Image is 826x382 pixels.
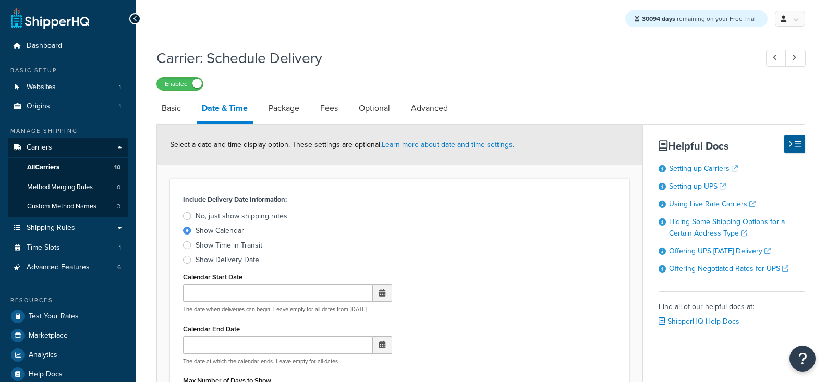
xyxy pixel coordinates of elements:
[8,78,128,97] li: Websites
[27,42,62,51] span: Dashboard
[183,305,392,313] p: The date when deliveries can begin. Leave empty for all dates from [DATE]
[8,218,128,238] a: Shipping Rules
[8,197,128,216] a: Custom Method Names3
[406,96,453,121] a: Advanced
[669,199,756,210] a: Using Live Rate Carriers
[263,96,305,121] a: Package
[27,243,60,252] span: Time Slots
[197,96,253,124] a: Date & Time
[8,346,128,364] a: Analytics
[27,143,52,152] span: Carriers
[27,202,96,211] span: Custom Method Names
[8,178,128,197] a: Method Merging Rules0
[114,163,120,172] span: 10
[196,240,262,251] div: Show Time in Transit
[117,202,120,211] span: 3
[8,238,128,257] li: Time Slots
[8,326,128,345] a: Marketplace
[8,97,128,116] a: Origins1
[8,197,128,216] li: Custom Method Names
[183,192,287,207] label: Include Delivery Date Information:
[27,224,75,232] span: Shipping Rules
[29,331,68,340] span: Marketplace
[8,66,128,75] div: Basic Setup
[669,163,738,174] a: Setting up Carriers
[119,83,121,92] span: 1
[785,50,806,67] a: Next Record
[119,243,121,252] span: 1
[354,96,395,121] a: Optional
[8,178,128,197] li: Method Merging Rules
[8,127,128,135] div: Manage Shipping
[659,291,805,329] div: Find all of our helpful docs at:
[642,14,675,23] strong: 30094 days
[27,183,93,192] span: Method Merging Rules
[642,14,756,23] span: remaining on your Free Trial
[789,346,816,372] button: Open Resource Center
[27,83,56,92] span: Websites
[156,48,747,68] h1: Carrier: Schedule Delivery
[8,258,128,277] li: Advanced Features
[29,370,63,379] span: Help Docs
[27,163,59,172] span: All Carriers
[196,255,259,265] div: Show Delivery Date
[8,97,128,116] li: Origins
[117,263,121,272] span: 6
[119,102,121,111] span: 1
[669,181,726,192] a: Setting up UPS
[315,96,343,121] a: Fees
[29,351,57,360] span: Analytics
[196,211,287,221] div: No, just show shipping rates
[8,258,128,277] a: Advanced Features6
[183,325,240,333] label: Calendar End Date
[669,263,788,274] a: Offering Negotiated Rates for UPS
[8,307,128,326] a: Test Your Rates
[8,36,128,56] a: Dashboard
[117,183,120,192] span: 0
[157,78,203,90] label: Enabled
[27,102,50,111] span: Origins
[156,96,186,121] a: Basic
[766,50,786,67] a: Previous Record
[170,139,514,150] span: Select a date and time display option. These settings are optional.
[8,158,128,177] a: AllCarriers10
[196,226,244,236] div: Show Calendar
[382,139,514,150] a: Learn more about date and time settings.
[183,273,242,281] label: Calendar Start Date
[8,138,128,217] li: Carriers
[8,78,128,97] a: Websites1
[8,238,128,257] a: Time Slots1
[27,263,90,272] span: Advanced Features
[659,140,805,152] h3: Helpful Docs
[669,245,771,256] a: Offering UPS [DATE] Delivery
[8,138,128,157] a: Carriers
[29,312,79,321] span: Test Your Rates
[669,216,785,239] a: Hiding Some Shipping Options for a Certain Address Type
[183,358,392,365] p: The date at which the calendar ends. Leave empty for all dates
[8,296,128,305] div: Resources
[659,316,739,327] a: ShipperHQ Help Docs
[784,135,805,153] button: Hide Help Docs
